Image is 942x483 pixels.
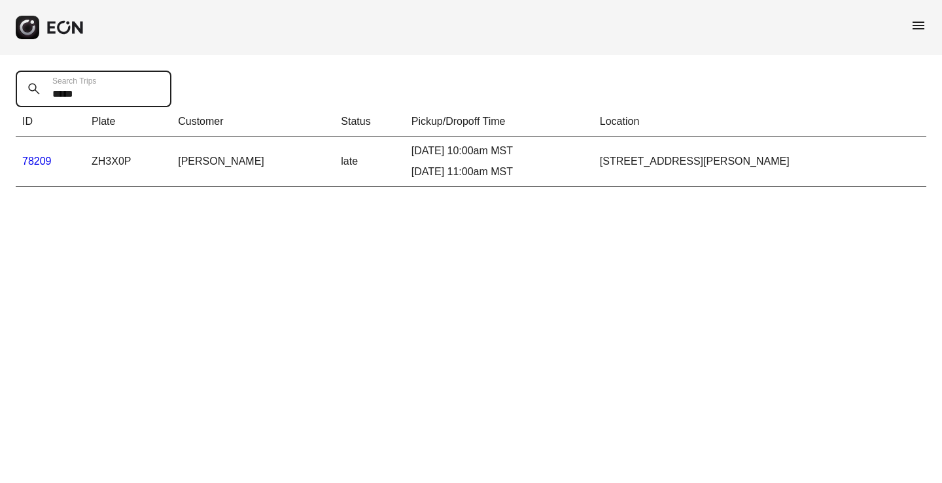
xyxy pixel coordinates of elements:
[16,107,85,137] th: ID
[405,107,593,137] th: Pickup/Dropoff Time
[334,137,404,187] td: late
[593,137,926,187] td: [STREET_ADDRESS][PERSON_NAME]
[85,107,171,137] th: Plate
[411,164,587,180] div: [DATE] 11:00am MST
[593,107,926,137] th: Location
[22,156,52,167] a: 78209
[171,137,334,187] td: [PERSON_NAME]
[334,107,404,137] th: Status
[171,107,334,137] th: Customer
[411,143,587,159] div: [DATE] 10:00am MST
[911,18,926,33] span: menu
[85,137,171,187] td: ZH3X0P
[52,76,96,86] label: Search Trips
